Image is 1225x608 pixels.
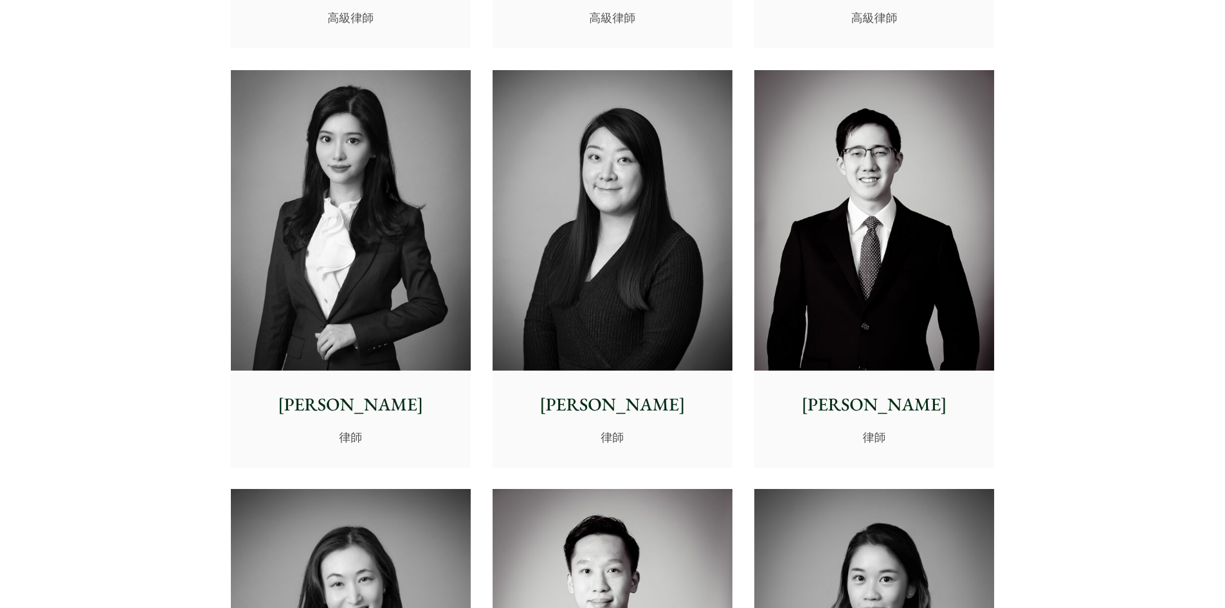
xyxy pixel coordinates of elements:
p: [PERSON_NAME] [241,391,460,418]
p: 高級律師 [503,9,722,26]
a: [PERSON_NAME] 律師 [754,70,994,468]
p: 律師 [503,428,722,446]
p: 律師 [765,428,984,446]
a: Florence Yan photo [PERSON_NAME] 律師 [231,70,471,468]
p: 高級律師 [241,9,460,26]
p: [PERSON_NAME] [765,391,984,418]
p: 高級律師 [765,9,984,26]
p: 律師 [241,428,460,446]
a: [PERSON_NAME] 律師 [493,70,732,468]
img: Florence Yan photo [231,70,471,371]
p: [PERSON_NAME] [503,391,722,418]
